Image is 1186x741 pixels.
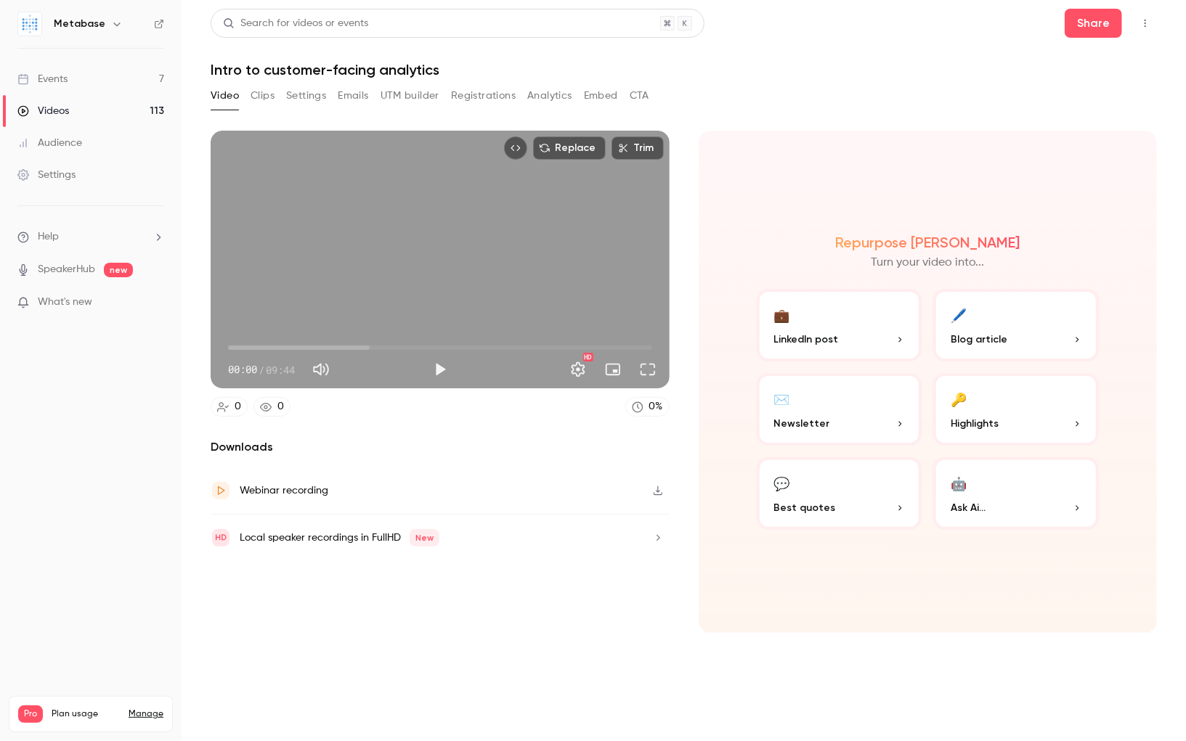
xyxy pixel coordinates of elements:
[266,362,295,377] span: 09:44
[774,303,790,326] div: 💼
[240,529,439,546] div: Local speaker recordings in FullHD
[504,136,527,160] button: Embed video
[17,136,82,150] div: Audience
[38,295,92,310] span: What's new
[18,12,41,36] img: Metabase
[951,500,986,515] span: Ask Ai...
[104,263,133,277] span: new
[1065,9,1122,38] button: Share
[147,296,164,309] iframe: Noticeable Trigger
[17,168,76,182] div: Settings
[583,353,593,361] div: HD
[277,399,284,414] div: 0
[17,72,68,86] div: Events
[598,355,627,384] button: Turn on miniplayer
[228,362,295,377] div: 00:00
[933,289,1099,361] button: 🖊️Blog article
[38,262,95,277] a: SpeakerHub
[17,104,69,118] div: Videos
[1134,12,1157,35] button: Top Bar Actions
[533,136,606,160] button: Replace
[757,289,922,361] button: 💼LinkedIn post
[835,234,1020,251] h2: Repurpose [PERSON_NAME]
[625,397,670,417] a: 0%
[38,229,59,245] span: Help
[933,373,1099,446] button: 🔑Highlights
[251,84,275,107] button: Clips
[52,708,120,720] span: Plan usage
[933,457,1099,530] button: 🤖Ask Ai...
[774,416,830,431] span: Newsletter
[54,17,105,31] h6: Metabase
[630,84,649,107] button: CTA
[306,355,336,384] button: Mute
[211,397,248,417] a: 0
[451,84,516,107] button: Registrations
[259,362,264,377] span: /
[211,61,1157,78] h1: Intro to customer-facing analytics
[129,708,163,720] a: Manage
[240,482,328,499] div: Webinar recording
[18,705,43,723] span: Pro
[633,355,662,384] button: Full screen
[774,472,790,494] div: 💬
[286,84,326,107] button: Settings
[951,303,967,326] div: 🖊️
[951,472,967,494] div: 🤖
[757,373,922,446] button: ✉️Newsletter
[338,84,368,107] button: Emails
[612,136,664,160] button: Trim
[564,355,593,384] button: Settings
[871,254,984,271] p: Turn your video into...
[381,84,439,107] button: UTM builder
[951,332,1007,347] span: Blog article
[211,84,239,107] button: Video
[757,457,922,530] button: 💬Best quotes
[223,16,368,31] div: Search for videos or events
[235,399,241,414] div: 0
[649,399,663,414] div: 0 %
[774,500,836,515] span: Best quotes
[253,397,291,417] a: 0
[527,84,572,107] button: Analytics
[410,529,439,546] span: New
[426,355,455,384] button: Play
[584,84,618,107] button: Embed
[17,229,164,245] li: help-dropdown-opener
[951,388,967,410] div: 🔑
[228,362,257,377] span: 00:00
[211,438,670,456] h2: Downloads
[774,332,839,347] span: LinkedIn post
[774,388,790,410] div: ✉️
[951,416,999,431] span: Highlights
